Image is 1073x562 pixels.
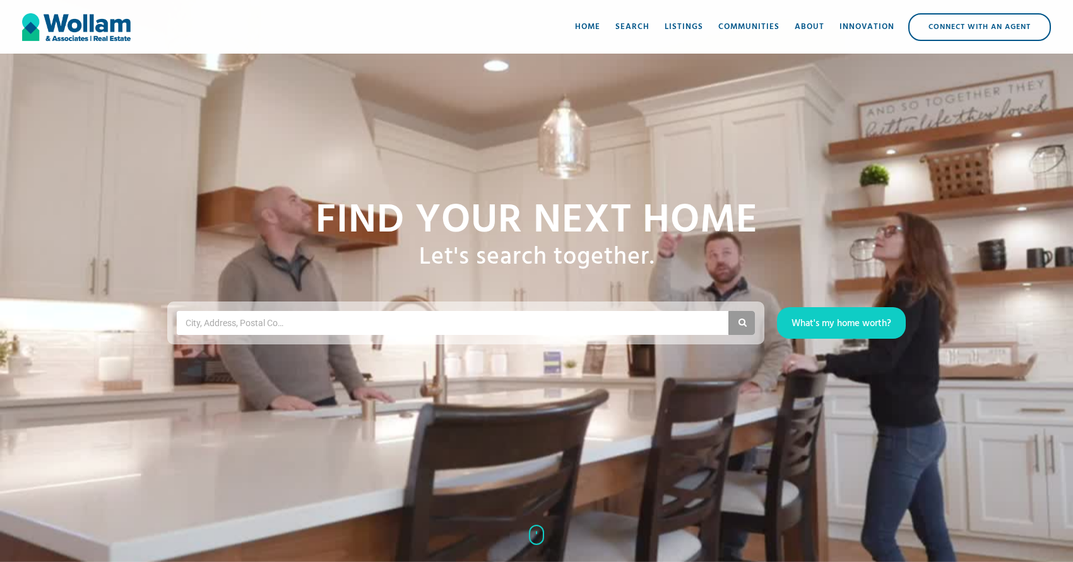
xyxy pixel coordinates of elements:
[184,313,288,332] input: City, Address, Postal Code, MLS ID
[795,21,824,33] div: About
[665,21,703,33] div: Listings
[575,21,600,33] div: Home
[832,8,902,46] a: Innovation
[608,8,657,46] a: Search
[839,21,894,33] div: Innovation
[787,8,832,46] a: About
[615,21,649,33] div: Search
[711,8,787,46] a: Communities
[567,8,608,46] a: Home
[718,21,780,33] div: Communities
[419,243,655,272] h1: Let's search together.
[777,307,906,339] a: What's my home worth?
[22,8,131,46] a: home
[316,199,758,243] h1: Find your NExt home
[728,311,755,335] button: Search
[910,15,1050,40] div: Connect with an Agent
[908,13,1051,41] a: Connect with an Agent
[657,8,711,46] a: Listings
